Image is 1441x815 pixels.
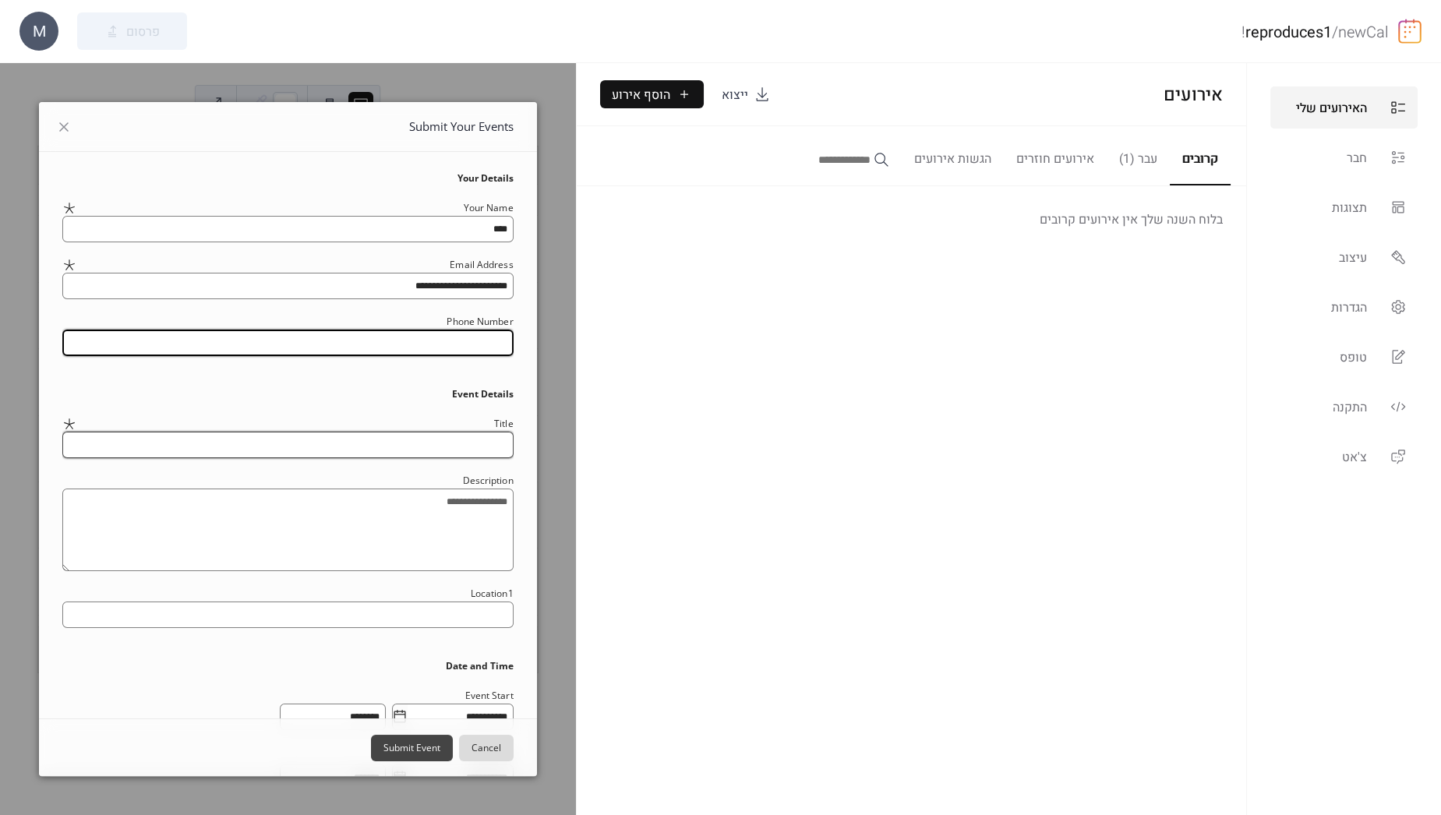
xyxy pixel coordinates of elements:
[457,171,514,185] span: Your Details
[409,118,514,136] span: Submit Your Events
[446,644,514,673] span: Date and Time
[79,201,514,215] div: Your Name
[65,315,514,329] div: Phone Number
[1342,448,1367,467] span: צ'אט
[19,12,58,51] div: M
[79,417,514,431] div: Title
[1270,336,1418,378] a: טופס
[902,126,1004,184] button: הגשות אירועים
[464,689,513,703] div: Event Start
[459,734,514,760] button: Cancel
[65,587,514,601] div: Location1
[1270,386,1418,428] a: התקנה
[600,80,704,108] button: הוסף אירוע
[452,372,514,401] span: Event Details
[1340,348,1367,367] span: טופס
[1270,436,1418,478] a: צ'אט
[1004,126,1107,184] button: אירועים חוזרים
[710,80,782,108] a: ייצוא
[722,86,748,104] span: ייצוא
[79,258,514,272] div: Email Address
[612,86,670,104] span: הוסף אירוע
[1040,210,1223,229] span: בלוח השנה שלך אין אירועים קרובים
[1333,398,1367,417] span: התקנה
[65,474,514,488] div: Description
[371,734,453,760] button: Submit Event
